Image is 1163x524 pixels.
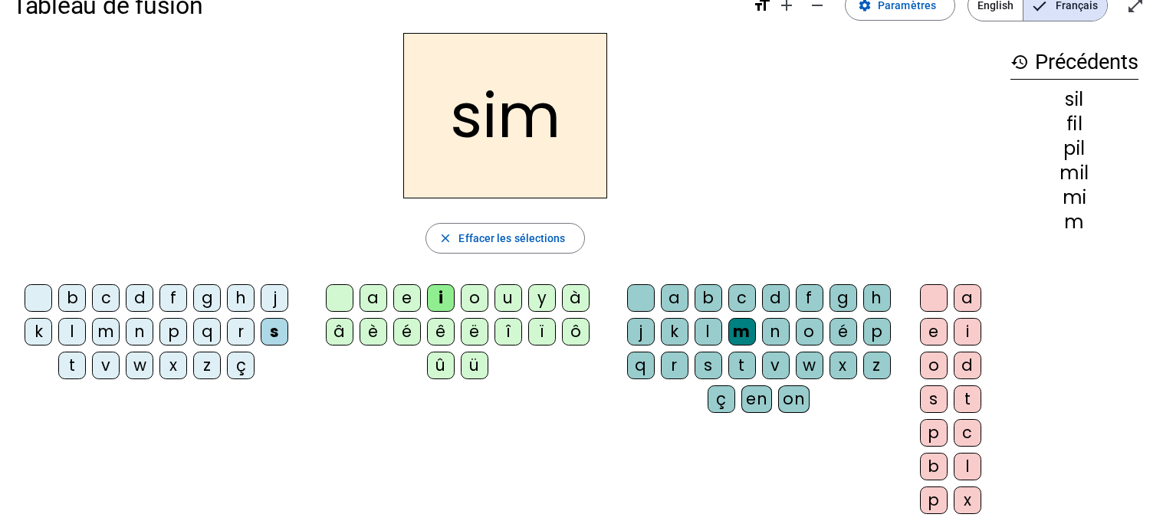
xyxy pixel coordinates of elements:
[92,352,120,379] div: v
[159,284,187,312] div: f
[193,318,221,346] div: q
[695,284,722,312] div: b
[403,33,607,198] h2: sim
[661,352,688,379] div: r
[920,352,948,379] div: o
[796,318,823,346] div: o
[762,284,790,312] div: d
[1010,45,1138,80] h3: Précédents
[661,284,688,312] div: a
[25,318,52,346] div: k
[920,486,948,514] div: p
[863,284,891,312] div: h
[728,318,756,346] div: m
[159,318,187,346] div: p
[627,318,655,346] div: j
[427,352,455,379] div: û
[159,352,187,379] div: x
[494,284,522,312] div: u
[1010,188,1138,207] div: mi
[695,352,722,379] div: s
[562,318,590,346] div: ô
[461,284,488,312] div: o
[92,318,120,346] div: m
[830,284,857,312] div: g
[954,385,981,413] div: t
[393,318,421,346] div: é
[954,318,981,346] div: i
[360,318,387,346] div: è
[326,318,353,346] div: â
[1010,139,1138,158] div: pil
[1010,90,1138,109] div: sil
[920,385,948,413] div: s
[261,284,288,312] div: j
[193,284,221,312] div: g
[762,352,790,379] div: v
[425,223,584,254] button: Effacer les sélections
[494,318,522,346] div: î
[461,318,488,346] div: ë
[920,453,948,480] div: b
[427,318,455,346] div: ê
[728,284,756,312] div: c
[58,318,86,346] div: l
[227,284,255,312] div: h
[439,231,452,245] mat-icon: close
[528,284,556,312] div: y
[830,318,857,346] div: é
[126,284,153,312] div: d
[1010,115,1138,133] div: fil
[920,318,948,346] div: e
[954,419,981,447] div: c
[458,229,565,247] span: Effacer les sélections
[1010,53,1029,71] mat-icon: history
[562,284,590,312] div: à
[728,352,756,379] div: t
[796,352,823,379] div: w
[126,352,153,379] div: w
[863,352,891,379] div: z
[1010,213,1138,231] div: m
[695,318,722,346] div: l
[58,284,86,312] div: b
[528,318,556,346] div: ï
[954,352,981,379] div: d
[193,352,221,379] div: z
[393,284,421,312] div: e
[360,284,387,312] div: a
[661,318,688,346] div: k
[1010,164,1138,182] div: mil
[954,453,981,480] div: l
[830,352,857,379] div: x
[58,352,86,379] div: t
[261,318,288,346] div: s
[954,486,981,514] div: x
[796,284,823,312] div: f
[741,385,772,413] div: en
[627,352,655,379] div: q
[920,419,948,447] div: p
[461,352,488,379] div: ü
[427,284,455,312] div: i
[227,318,255,346] div: r
[92,284,120,312] div: c
[227,352,255,379] div: ç
[863,318,891,346] div: p
[778,385,810,413] div: on
[954,284,981,312] div: a
[762,318,790,346] div: n
[708,385,735,413] div: ç
[126,318,153,346] div: n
